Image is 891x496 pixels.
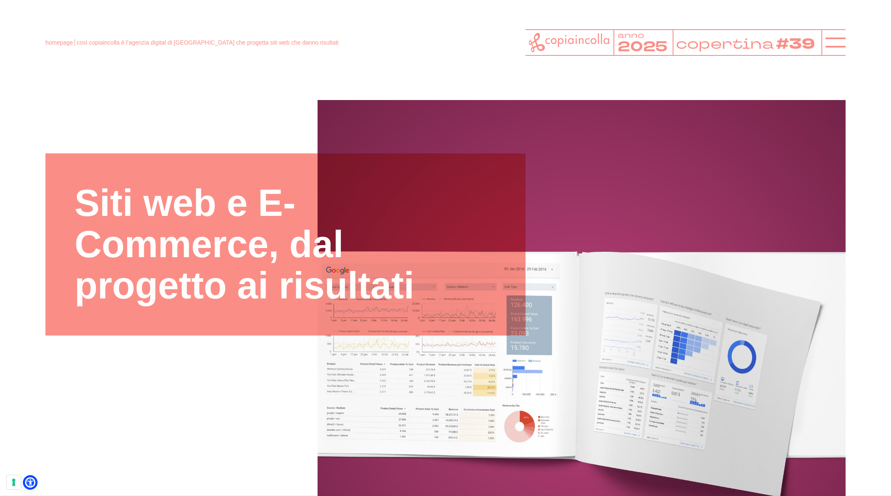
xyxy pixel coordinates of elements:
[618,30,644,40] tspan: anno
[7,475,21,489] button: Le tue preferenze relative al consenso per le tecnologie di tracciamento
[77,39,338,46] span: così copiaincolla è l’agenzia digital di [GEOGRAPHIC_DATA] che progetta siti web che danno risultati
[25,477,35,488] a: Open Accessibility Menu
[618,37,668,56] tspan: 2025
[778,34,817,55] tspan: #39
[676,34,775,54] tspan: copertina
[75,183,496,306] h1: Siti web e E-Commerce, dal progetto ai risultati
[45,39,73,46] a: homepage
